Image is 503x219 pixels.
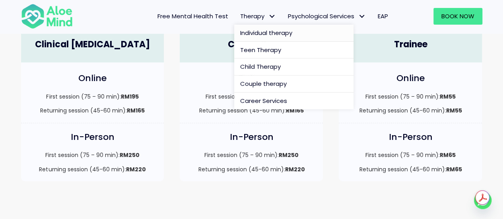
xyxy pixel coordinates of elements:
p: First session (75 – 90 min): [188,151,315,159]
h4: Trainee [347,39,474,51]
span: Individual therapy [240,29,292,37]
strong: RM65 [446,165,462,173]
span: Free Mental Health Test [157,12,228,20]
strong: RM165 [127,107,145,114]
p: First session (75 – 90 min): [188,93,315,101]
a: Psychological ServicesPsychological Services: submenu [282,8,372,25]
strong: RM65 [440,151,456,159]
img: Aloe mind Logo [21,3,73,29]
p: First session (75 – 90 min): [29,151,156,159]
p: First session (75 – 90 min): [29,93,156,101]
strong: RM165 [286,107,304,114]
p: Returning session (45-60 min): [188,165,315,173]
span: EAP [378,12,388,20]
h4: Online [347,72,474,85]
span: Child Therapy [240,62,281,71]
h4: Online [188,72,315,85]
a: Child Therapy [234,58,353,76]
span: Therapy: submenu [266,11,278,22]
a: Book Now [433,8,482,25]
nav: Menu [83,8,394,25]
a: Career Services [234,93,353,109]
strong: RM55 [446,107,462,114]
a: TherapyTherapy: submenu [234,8,282,25]
h4: In-Person [188,131,315,143]
strong: RM250 [120,151,140,159]
span: Couple therapy [240,79,287,88]
h4: Clinical [MEDICAL_DATA] [29,39,156,51]
a: Free Mental Health Test [151,8,234,25]
span: Psychological Services [288,12,366,20]
strong: RM220 [285,165,305,173]
strong: RM195 [120,93,138,101]
a: Whatsapp [474,192,491,209]
span: Book Now [441,12,474,20]
p: Returning session (45-60 min): [29,165,156,173]
strong: RM250 [279,151,299,159]
h4: Counsellor [188,39,315,51]
span: Teen Therapy [240,46,281,54]
a: Individual therapy [234,25,353,42]
p: Returning session (45-60 min): [347,107,474,114]
span: Psychological Services: submenu [356,11,368,22]
p: Returning session (45-60 min): [29,107,156,114]
a: EAP [372,8,394,25]
span: Career Services [240,97,287,105]
span: Therapy [240,12,276,20]
a: Teen Therapy [234,42,353,59]
h4: Online [29,72,156,85]
h4: In-Person [29,131,156,143]
p: First session (75 – 90 min): [347,151,474,159]
h4: In-Person [347,131,474,143]
strong: RM220 [126,165,146,173]
a: Couple therapy [234,76,353,93]
strong: RM55 [440,93,456,101]
p: Returning session (45-60 min): [188,107,315,114]
p: First session (75 – 90 min): [347,93,474,101]
p: Returning session (45-60 min): [347,165,474,173]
